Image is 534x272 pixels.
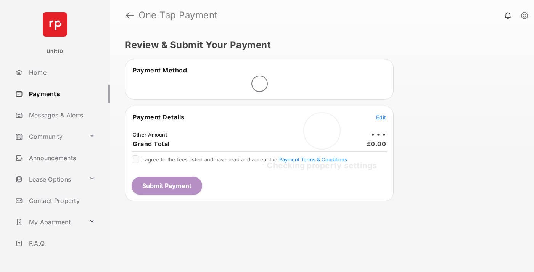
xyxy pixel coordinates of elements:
[12,234,110,253] a: F.A.Q.
[12,106,110,124] a: Messages & Alerts
[267,161,377,170] span: Checking property settings
[12,149,110,167] a: Announcements
[47,48,63,55] p: Unit10
[12,63,110,82] a: Home
[43,12,67,37] img: svg+xml;base64,PHN2ZyB4bWxucz0iaHR0cDovL3d3dy53My5vcmcvMjAwMC9zdmciIHdpZHRoPSI2NCIgaGVpZ2h0PSI2NC...
[12,85,110,103] a: Payments
[12,127,86,146] a: Community
[12,192,110,210] a: Contact Property
[12,170,86,188] a: Lease Options
[12,213,86,231] a: My Apartment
